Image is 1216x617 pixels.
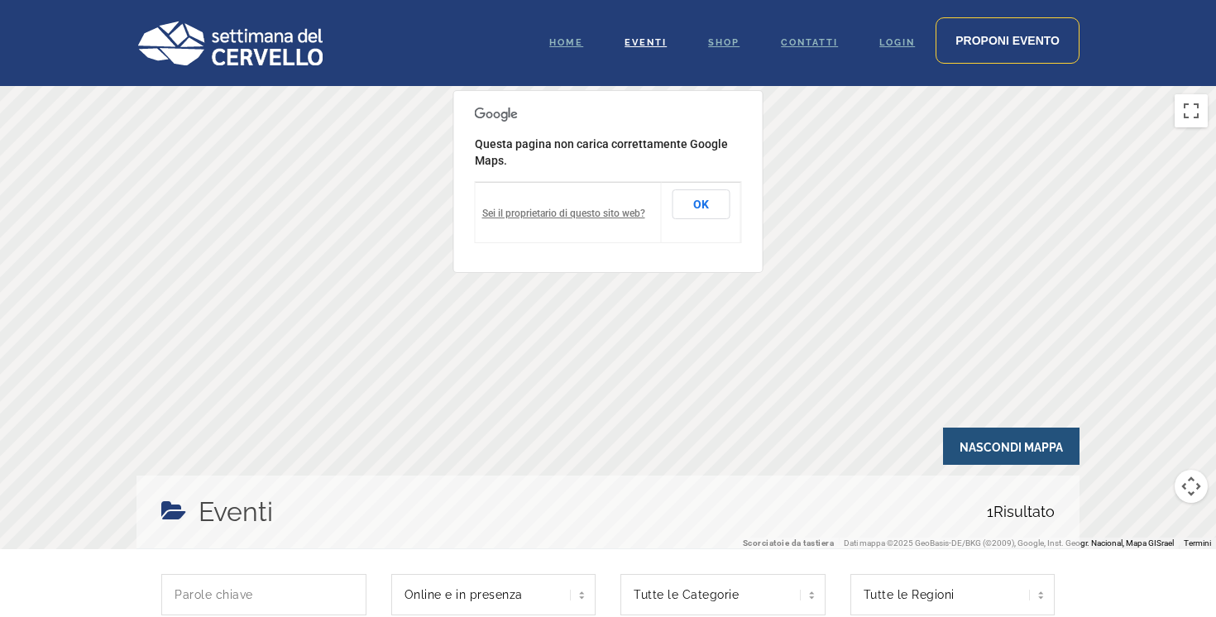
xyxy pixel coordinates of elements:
span: Home [549,37,583,48]
span: Contatti [781,37,838,48]
a: Termini (si apre in una nuova scheda) [1184,538,1211,548]
span: Nascondi Mappa [943,428,1080,465]
span: Questa pagina non carica correttamente Google Maps. [475,137,728,167]
span: Login [879,37,915,48]
button: Controlli di visualizzazione della mappa [1175,470,1208,503]
span: Eventi [625,37,667,48]
a: Proponi evento [936,17,1080,64]
button: OK [673,189,730,219]
img: Logo [136,21,323,65]
span: Shop [708,37,740,48]
span: Risultato [987,492,1055,532]
a: Visualizza questa zona in Google Maps (in una nuova finestra) [4,528,59,549]
span: 1 [987,503,993,520]
a: Sei il proprietario di questo sito web? [482,208,645,219]
button: Attiva/disattiva vista schermo intero [1175,94,1208,127]
span: Proponi evento [955,34,1060,47]
img: Google [4,528,59,549]
h4: Eventi [199,492,273,532]
input: Parole chiave [161,574,366,615]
